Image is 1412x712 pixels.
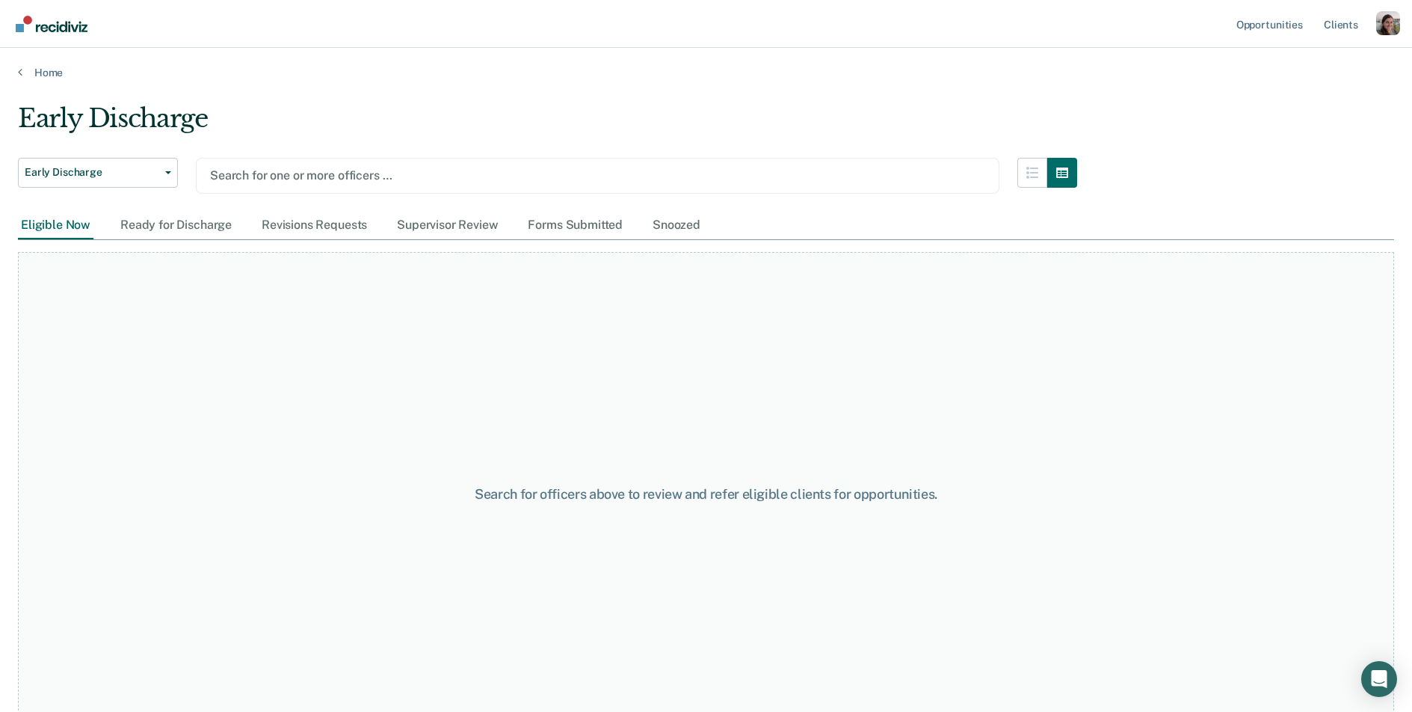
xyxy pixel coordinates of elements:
[16,16,87,32] img: Recidiviz
[1376,11,1400,35] button: Profile dropdown button
[25,166,159,179] span: Early Discharge
[1361,661,1397,697] div: Open Intercom Messenger
[394,212,501,239] div: Supervisor Review
[117,212,235,239] div: Ready for Discharge
[18,103,1077,146] div: Early Discharge
[363,486,1050,503] div: Search for officers above to review and refer eligible clients for opportunities.
[650,212,703,239] div: Snoozed
[259,212,370,239] div: Revisions Requests
[18,66,1394,79] a: Home
[18,158,178,188] button: Early Discharge
[525,212,626,239] div: Forms Submitted
[18,212,93,239] div: Eligible Now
